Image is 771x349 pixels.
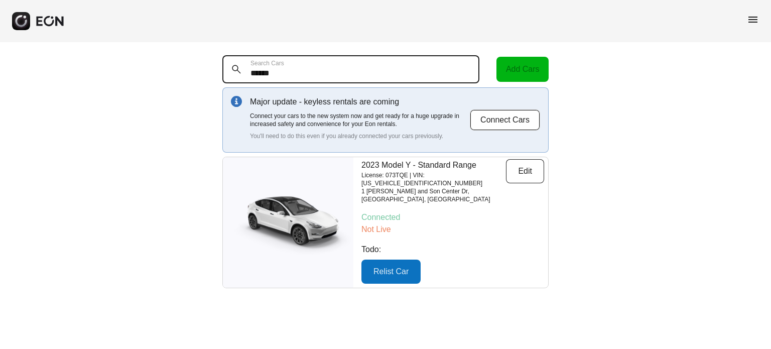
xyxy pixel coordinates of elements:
[361,171,506,187] p: License: 073TQE | VIN: [US_VEHICLE_IDENTIFICATION_NUMBER]
[361,244,544,256] p: Todo:
[747,14,759,26] span: menu
[250,112,470,128] p: Connect your cars to the new system now and get ready for a huge upgrade in increased safety and ...
[361,223,544,236] p: Not Live
[361,159,506,171] p: 2023 Model Y - Standard Range
[250,132,470,140] p: You'll need to do this even if you already connected your cars previously.
[361,187,506,203] p: 1 [PERSON_NAME] and Son Center Dr, [GEOGRAPHIC_DATA], [GEOGRAPHIC_DATA]
[250,96,470,108] p: Major update - keyless rentals are coming
[361,260,421,284] button: Relist Car
[250,59,284,67] label: Search Cars
[506,159,544,183] button: Edit
[231,96,242,107] img: info
[361,211,544,223] p: Connected
[223,190,353,255] img: car
[470,109,540,131] button: Connect Cars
